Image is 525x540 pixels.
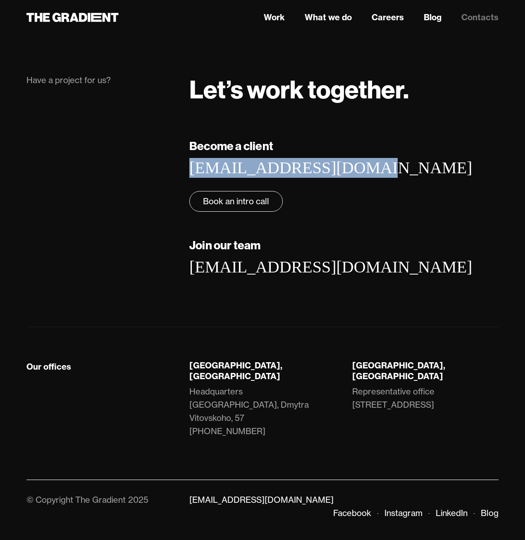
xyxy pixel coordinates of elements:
a: [EMAIL_ADDRESS][DOMAIN_NAME] [189,258,472,276]
a: Contacts [461,11,499,24]
a: LinkedIn [436,508,468,518]
div: Our offices [26,361,71,372]
strong: Let’s work together. [189,74,409,105]
strong: [GEOGRAPHIC_DATA], [GEOGRAPHIC_DATA] [352,360,445,381]
a: Blog [424,11,441,24]
div: 2025 [128,495,148,505]
a: Facebook [333,508,371,518]
a: [EMAIL_ADDRESS][DOMAIN_NAME] [189,495,334,505]
strong: Become a client [189,139,273,153]
div: Have a project for us? [26,74,173,86]
strong: Join our team [189,238,261,252]
a: [EMAIL_ADDRESS][DOMAIN_NAME]‍ [189,158,472,177]
div: [GEOGRAPHIC_DATA], [GEOGRAPHIC_DATA] [189,360,336,382]
a: Instagram [384,508,422,518]
div: Representative office [352,385,434,398]
a: [PHONE_NUMBER] [189,425,265,438]
a: Work [264,11,285,24]
a: [GEOGRAPHIC_DATA], Dmytra Vitovskoho, 57 [189,398,336,425]
div: Headquarters [189,385,243,398]
a: What we do [305,11,352,24]
a: [STREET_ADDRESS] [352,398,499,411]
div: © Copyright The Gradient [26,495,126,505]
a: Book an intro call [189,191,283,212]
a: Careers [372,11,404,24]
a: Blog [481,508,499,518]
